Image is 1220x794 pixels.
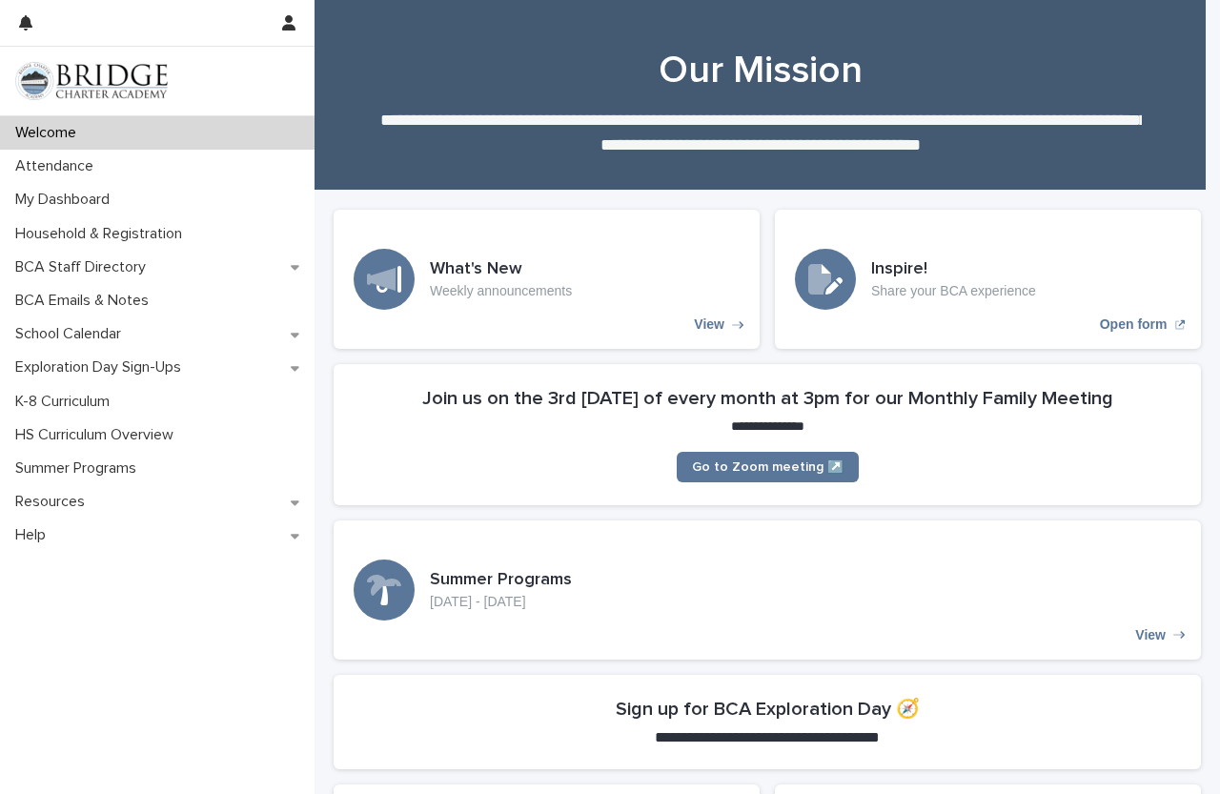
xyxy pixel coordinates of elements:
p: Exploration Day Sign-Ups [8,358,196,377]
p: Weekly announcements [430,283,572,299]
img: V1C1m3IdTEidaUdm9Hs0 [15,62,168,100]
p: BCA Staff Directory [8,258,161,276]
p: Share your BCA experience [871,283,1036,299]
p: View [1135,627,1166,643]
h3: What's New [430,259,572,280]
p: BCA Emails & Notes [8,292,164,310]
span: Go to Zoom meeting ↗️ [692,460,844,474]
p: K-8 Curriculum [8,393,125,411]
a: Go to Zoom meeting ↗️ [677,452,859,482]
a: View [334,210,760,349]
p: Household & Registration [8,225,197,243]
p: Welcome [8,124,91,142]
p: Attendance [8,157,109,175]
p: My Dashboard [8,191,125,209]
p: School Calendar [8,325,136,343]
p: Help [8,526,61,544]
p: View [694,316,724,333]
p: [DATE] - [DATE] [430,594,572,610]
p: Open form [1100,316,1168,333]
h3: Inspire! [871,259,1036,280]
p: Resources [8,493,100,511]
h2: Sign up for BCA Exploration Day 🧭 [616,698,920,721]
h3: Summer Programs [430,570,572,591]
h2: Join us on the 3rd [DATE] of every month at 3pm for our Monthly Family Meeting [422,387,1113,410]
a: View [334,520,1201,660]
p: Summer Programs [8,459,152,478]
h1: Our Mission [334,48,1187,93]
p: HS Curriculum Overview [8,426,189,444]
a: Open form [775,210,1201,349]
